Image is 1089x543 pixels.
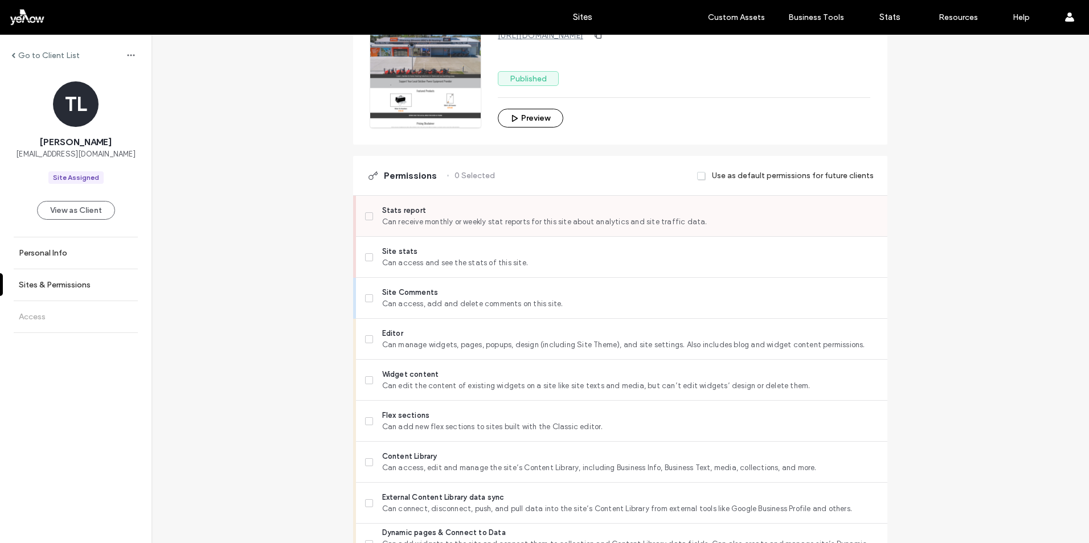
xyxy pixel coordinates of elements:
[382,216,878,228] span: Can receive monthly or weekly stat reports for this site about analytics and site traffic data.
[382,492,878,503] span: External Content Library data sync
[18,51,80,60] label: Go to Client List
[939,13,978,22] label: Resources
[53,81,99,127] div: TL
[879,12,900,22] label: Stats
[498,109,563,127] button: Preview
[573,12,592,22] label: Sites
[498,31,583,40] a: [URL][DOMAIN_NAME]
[382,298,878,310] span: Can access, add and delete comments on this site.
[16,149,136,160] span: [EMAIL_ADDRESS][DOMAIN_NAME]
[19,280,91,290] label: Sites & Permissions
[382,246,878,257] span: Site stats
[382,421,878,433] span: Can add new flex sections to sites built with the Classic editor.
[384,170,437,182] span: Permissions
[382,451,878,462] span: Content Library
[498,71,559,86] label: Published
[455,165,495,186] label: 0 Selected
[382,328,878,339] span: Editor
[382,503,878,515] span: Can connect, disconnect, push, and pull data into the site’s Content Library from external tools ...
[382,380,878,392] span: Can edit the content of existing widgets on a site like site texts and media, but can’t edit widg...
[1013,13,1030,22] label: Help
[19,312,46,322] label: Access
[382,410,878,421] span: Flex sections
[382,527,878,538] span: Dynamic pages & Connect to Data
[708,13,765,22] label: Custom Assets
[382,287,878,298] span: Site Comments
[628,13,685,22] label: Clients & Team
[19,248,67,258] label: Personal Info
[712,165,874,186] label: Use as default permissions for future clients
[53,172,99,183] div: Site Assigned
[26,8,49,18] span: Help
[382,205,878,216] span: Stats report
[382,339,878,351] span: Can manage widgets, pages, popups, design (including Site Theme), and site settings. Also include...
[40,136,112,149] span: [PERSON_NAME]
[788,13,844,22] label: Business Tools
[382,462,878,474] span: Can access, edit and manage the site’s Content Library, including Business Info, Business Text, m...
[37,201,115,220] button: View as Client
[382,369,878,380] span: Widget content
[382,257,878,269] span: Can access and see the stats of this site.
